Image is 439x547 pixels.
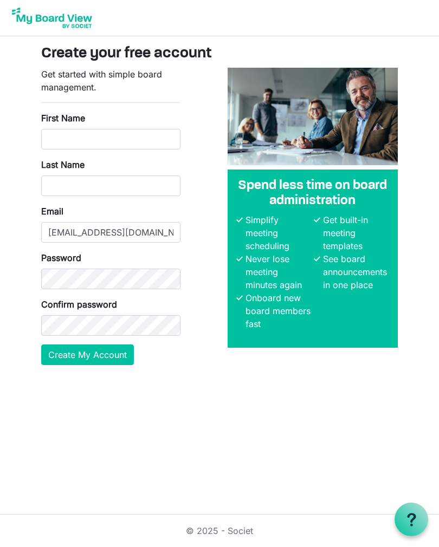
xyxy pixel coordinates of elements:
li: Get built-in meeting templates [320,213,389,252]
h4: Spend less time on board administration [236,178,389,210]
li: Simplify meeting scheduling [243,213,312,252]
label: Email [41,205,63,218]
span: Get started with simple board management. [41,69,162,93]
li: Onboard new board members fast [243,291,312,330]
img: A photograph of board members sitting at a table [228,68,398,165]
a: © 2025 - Societ [186,525,253,536]
img: My Board View Logo [9,4,95,31]
label: Last Name [41,158,85,171]
li: See board announcements in one place [320,252,389,291]
li: Never lose meeting minutes again [243,252,312,291]
label: Confirm password [41,298,117,311]
h3: Create your free account [41,45,398,63]
label: Password [41,251,81,264]
label: First Name [41,112,85,125]
button: Create My Account [41,344,134,365]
